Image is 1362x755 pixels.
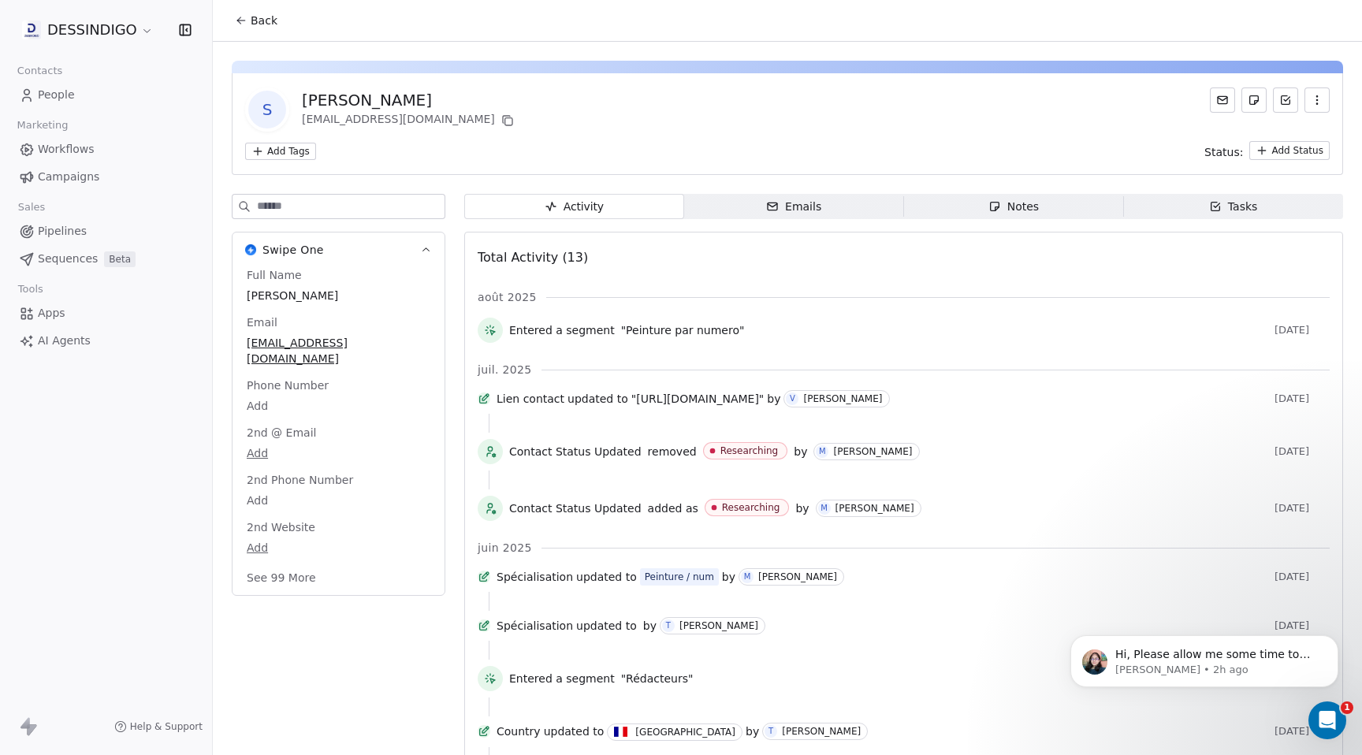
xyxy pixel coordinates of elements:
[744,571,751,583] div: M
[768,725,773,738] div: T
[497,569,573,585] span: Spécialisation
[38,251,98,267] span: Sequences
[251,13,277,28] span: Back
[38,141,95,158] span: Workflows
[38,87,75,103] span: People
[247,335,430,366] span: [EMAIL_ADDRESS][DOMAIN_NAME]
[722,502,780,513] div: Researching
[19,17,157,43] button: DESSINDIGO
[478,289,537,305] span: août 2025
[247,540,430,556] span: Add
[1275,392,1330,405] span: [DATE]
[648,500,698,516] span: added as
[766,199,821,215] div: Emails
[544,723,605,739] span: updated to
[478,362,532,377] span: juil. 2025
[22,20,41,39] img: DD.jpeg
[835,503,914,514] div: [PERSON_NAME]
[244,472,356,488] span: 2nd Phone Number
[130,720,203,733] span: Help & Support
[247,493,430,508] span: Add
[11,277,50,301] span: Tools
[104,251,136,267] span: Beta
[237,563,326,592] button: See 99 More
[576,569,637,585] span: updated to
[262,242,324,258] span: Swipe One
[635,726,735,738] div: [GEOGRAPHIC_DATA]
[794,444,807,459] span: by
[11,195,52,219] span: Sales
[247,398,430,414] span: Add
[621,322,745,338] span: "Peinture par numero"
[509,671,615,686] span: Entered a segment
[248,91,286,128] span: S
[821,502,828,515] div: M
[38,223,87,240] span: Pipelines
[244,267,305,283] span: Full Name
[819,445,826,458] div: M
[1341,701,1353,714] span: 1
[478,540,532,556] span: juin 2025
[631,391,765,407] span: "[URL][DOMAIN_NAME]"
[38,333,91,349] span: AI Agents
[833,446,912,457] div: [PERSON_NAME]
[497,391,564,407] span: Lien contact
[244,425,319,441] span: 2nd @ Email
[782,726,861,737] div: [PERSON_NAME]
[247,445,430,461] span: Add
[645,569,714,585] div: Peinture / num
[1275,502,1330,515] span: [DATE]
[478,250,588,265] span: Total Activity (13)
[509,444,642,459] span: Contact Status Updated
[1047,602,1362,712] iframe: Intercom notifications message
[679,620,758,631] div: [PERSON_NAME]
[244,314,281,330] span: Email
[1275,571,1330,583] span: [DATE]
[497,618,573,634] span: Spécialisation
[1275,445,1330,458] span: [DATE]
[245,143,316,160] button: Add Tags
[225,6,287,35] button: Back
[38,305,65,322] span: Apps
[13,218,199,244] a: Pipelines
[1308,701,1346,739] iframe: Intercom live chat
[509,500,642,516] span: Contact Status Updated
[1275,324,1330,337] span: [DATE]
[758,571,837,582] div: [PERSON_NAME]
[13,164,199,190] a: Campaigns
[244,377,332,393] span: Phone Number
[233,267,445,595] div: Swipe OneSwipe One
[302,111,517,130] div: [EMAIL_ADDRESS][DOMAIN_NAME]
[1204,144,1243,160] span: Status:
[509,322,615,338] span: Entered a segment
[497,723,541,739] span: Country
[746,723,759,739] span: by
[790,392,795,405] div: V
[1209,199,1258,215] div: Tasks
[245,244,256,255] img: Swipe One
[244,519,318,535] span: 2nd Website
[302,89,517,111] div: [PERSON_NAME]
[13,82,199,108] a: People
[722,569,735,585] span: by
[621,671,694,686] span: "Rédacteurs"
[10,59,69,83] span: Contacts
[247,288,430,303] span: [PERSON_NAME]
[803,393,882,404] div: [PERSON_NAME]
[47,20,137,40] span: DESSINDIGO
[13,136,199,162] a: Workflows
[720,445,779,456] div: Researching
[114,720,203,733] a: Help & Support
[666,619,671,632] div: T
[1275,725,1330,738] span: [DATE]
[38,169,99,185] span: Campaigns
[13,246,199,272] a: SequencesBeta
[1249,141,1330,160] button: Add Status
[767,391,780,407] span: by
[648,444,697,459] span: removed
[13,300,199,326] a: Apps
